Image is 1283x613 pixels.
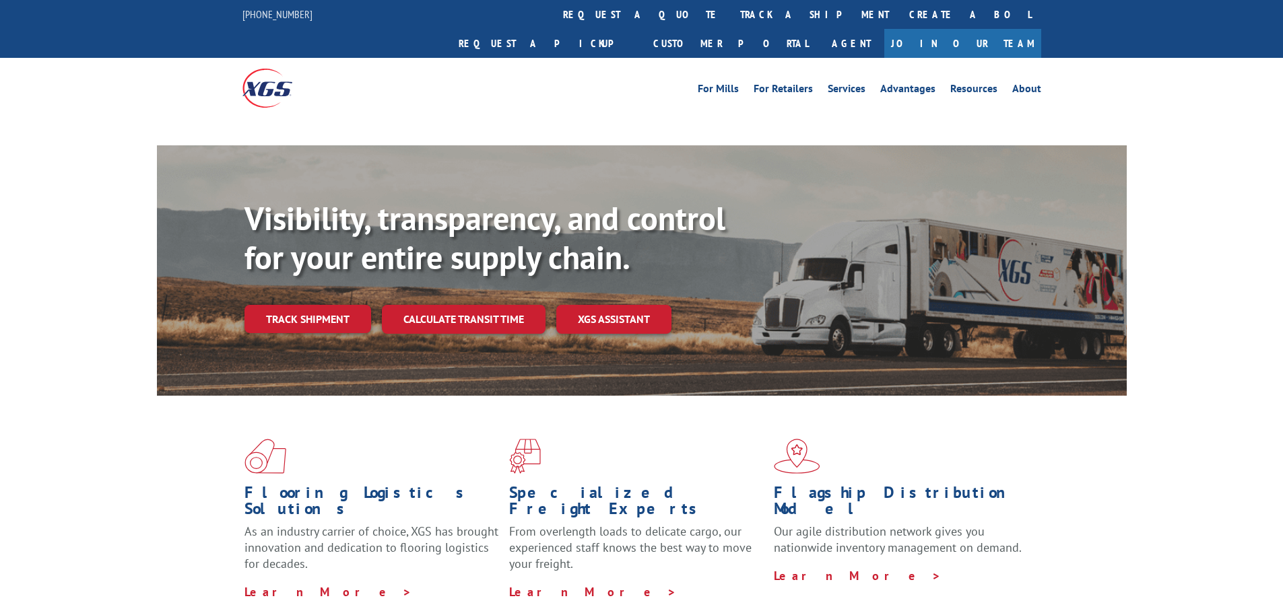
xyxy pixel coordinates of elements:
[774,484,1028,524] h1: Flagship Distribution Model
[774,439,820,474] img: xgs-icon-flagship-distribution-model-red
[754,83,813,98] a: For Retailers
[382,305,546,334] a: Calculate transit time
[828,83,865,98] a: Services
[556,305,671,334] a: XGS ASSISTANT
[774,568,942,583] a: Learn More >
[698,83,739,98] a: For Mills
[509,439,541,474] img: xgs-icon-focused-on-flooring-red
[244,197,725,278] b: Visibility, transparency, and control for your entire supply chain.
[509,484,764,524] h1: Specialized Freight Experts
[884,29,1041,58] a: Join Our Team
[950,83,997,98] a: Resources
[244,524,498,571] span: As an industry carrier of choice, XGS has brought innovation and dedication to flooring logistics...
[1012,83,1041,98] a: About
[244,305,371,333] a: Track shipment
[509,584,677,600] a: Learn More >
[242,7,312,21] a: [PHONE_NUMBER]
[509,524,764,583] p: From overlength loads to delicate cargo, our experienced staff knows the best way to move your fr...
[244,484,499,524] h1: Flooring Logistics Solutions
[880,83,935,98] a: Advantages
[449,29,643,58] a: Request a pickup
[643,29,818,58] a: Customer Portal
[244,439,286,474] img: xgs-icon-total-supply-chain-intelligence-red
[244,584,412,600] a: Learn More >
[774,524,1022,555] span: Our agile distribution network gives you nationwide inventory management on demand.
[818,29,884,58] a: Agent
